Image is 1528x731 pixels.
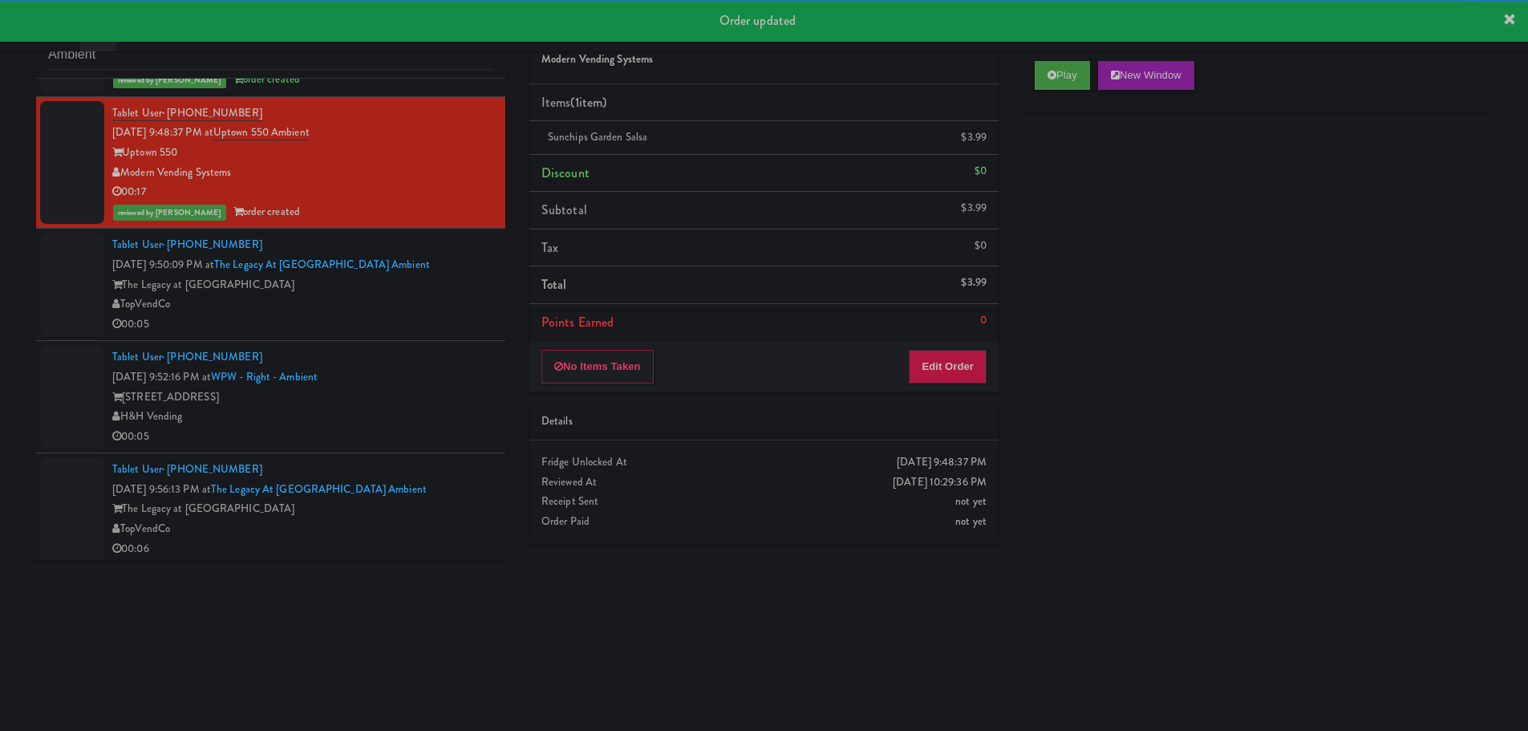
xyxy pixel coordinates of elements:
span: reviewed by [PERSON_NAME] [113,72,226,88]
div: [DATE] 9:48:37 PM [897,453,987,473]
div: $0 [975,161,987,181]
div: 00:05 [112,427,493,447]
h5: Modern Vending Systems [541,54,987,66]
div: $3.99 [961,273,987,293]
div: 0 [980,311,987,331]
span: order created [233,204,300,219]
span: Items [541,93,606,112]
span: [DATE] 9:50:09 PM at [112,257,214,272]
span: not yet [955,493,987,509]
div: $3.99 [961,198,987,218]
span: [DATE] 9:48:37 PM at [112,124,213,140]
div: $0 [975,236,987,256]
a: The Legacy at [GEOGRAPHIC_DATA] Ambient [211,481,427,497]
a: Uptown 550 Ambient [213,124,310,140]
div: Order Paid [541,512,987,532]
span: [DATE] 9:56:13 PM at [112,481,211,497]
button: No Items Taken [541,350,654,384]
a: Tablet User· [PHONE_NUMBER] [112,461,262,477]
div: The Legacy at [GEOGRAPHIC_DATA] [112,499,493,519]
span: · [PHONE_NUMBER] [162,461,262,477]
div: 00:05 [112,315,493,335]
span: Total [541,275,567,294]
div: Receipt Sent [541,492,987,512]
button: New Window [1098,61,1194,90]
div: 00:17 [112,182,493,202]
a: WPW - Right - Ambient [211,369,318,384]
span: Tax [541,238,558,257]
li: Tablet User· [PHONE_NUMBER][DATE] 9:56:13 PM atThe Legacy at [GEOGRAPHIC_DATA] AmbientThe Legacy ... [36,453,505,566]
span: order created [233,71,300,87]
input: Search vision orders [48,40,493,70]
div: [DATE] 10:29:36 PM [893,473,987,493]
div: H&H Vending [112,407,493,427]
span: · [PHONE_NUMBER] [162,349,262,364]
li: Tablet User· [PHONE_NUMBER][DATE] 9:48:37 PM atUptown 550 AmbientUptown 550Modern Vending Systems... [36,97,505,229]
ng-pluralize: item [579,93,602,112]
button: Edit Order [909,350,987,384]
div: [STREET_ADDRESS] [112,388,493,408]
div: TopVendCo [112,519,493,539]
div: Reviewed At [541,473,987,493]
div: Fridge Unlocked At [541,453,987,473]
span: · [PHONE_NUMBER] [162,237,262,252]
span: [DATE] 9:52:16 PM at [112,369,211,384]
div: 00:06 [112,539,493,559]
span: Sunchips Garden Salsa [548,129,647,144]
div: Uptown 550 [112,143,493,163]
span: Points Earned [541,313,614,331]
li: Tablet User· [PHONE_NUMBER][DATE] 9:52:16 PM atWPW - Right - Ambient[STREET_ADDRESS]H&H Vending00:05 [36,341,505,453]
span: Order updated [719,11,796,30]
span: not yet [955,514,987,529]
a: Tablet User· [PHONE_NUMBER] [112,105,262,121]
div: $3.99 [961,128,987,148]
span: reviewed by [PERSON_NAME] [113,205,226,221]
span: · [PHONE_NUMBER] [162,105,262,120]
div: Details [541,412,987,432]
a: The Legacy at [GEOGRAPHIC_DATA] Ambient [214,257,430,272]
span: Discount [541,164,590,182]
a: Tablet User· [PHONE_NUMBER] [112,237,262,252]
div: TopVendCo [112,294,493,315]
a: Tablet User· [PHONE_NUMBER] [112,349,262,364]
button: Play [1035,61,1090,90]
li: Tablet User· [PHONE_NUMBER][DATE] 9:50:09 PM atThe Legacy at [GEOGRAPHIC_DATA] AmbientThe Legacy ... [36,229,505,341]
div: The Legacy at [GEOGRAPHIC_DATA] [112,275,493,295]
div: Modern Vending Systems [112,163,493,183]
span: (1 ) [570,93,606,112]
span: Subtotal [541,201,587,219]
